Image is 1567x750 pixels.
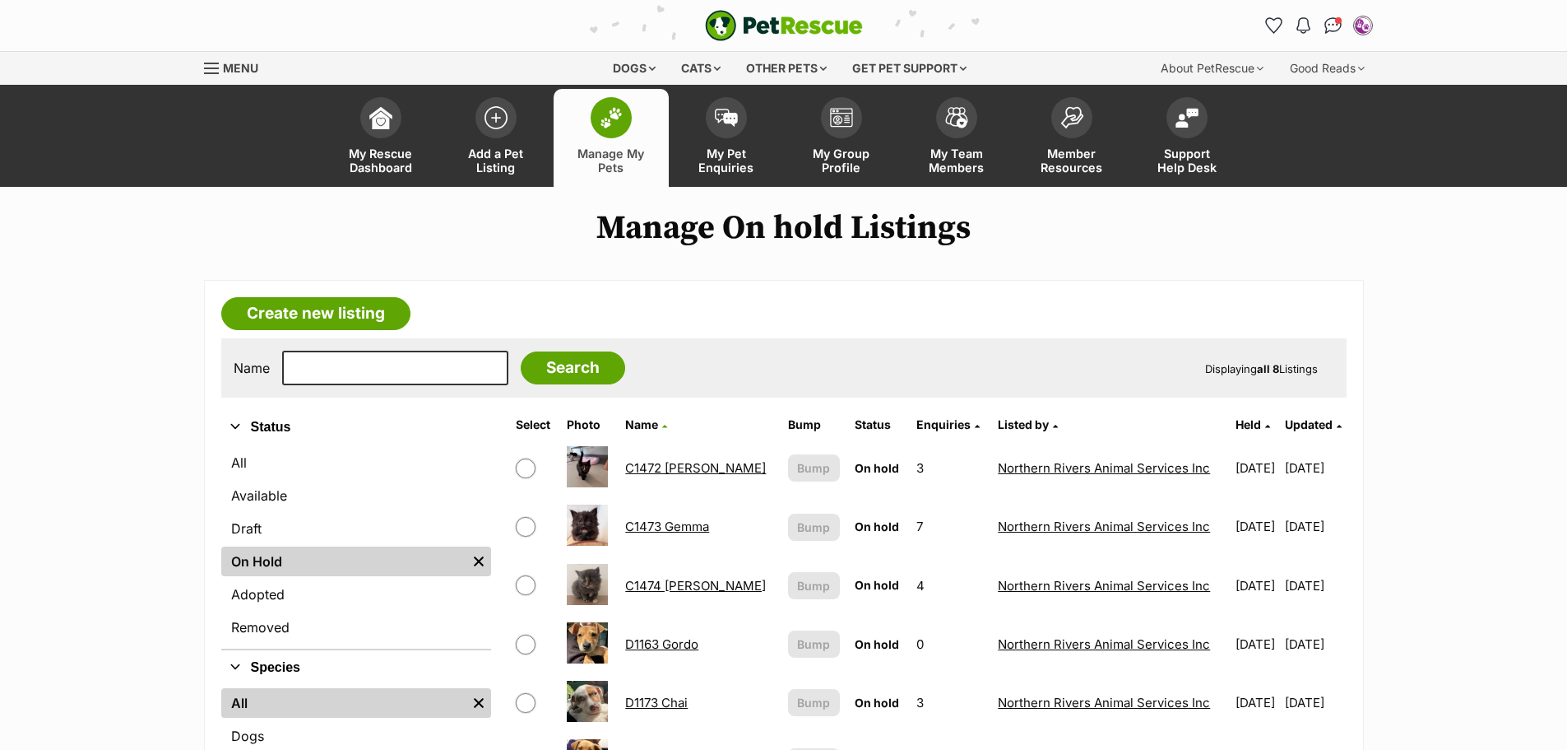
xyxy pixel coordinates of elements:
[916,417,971,431] span: translation missing: en.admin.listings.index.attributes.enquiries
[1205,362,1318,375] span: Displaying Listings
[797,636,830,653] span: Bump
[1229,616,1284,673] td: [DATE]
[998,695,1210,710] a: Northern Rivers Animal Services Inc
[554,89,669,187] a: Manage My Pets
[1229,498,1284,555] td: [DATE]
[625,636,698,652] a: D1163 Gordo
[223,61,258,75] span: Menu
[1324,17,1342,34] img: chat-41dd97257d64d25036548639549fe6c8038ab92f7586957e7f3b1b290dea8141.svg
[788,572,840,599] button: Bump
[920,147,994,175] span: My Team Members
[855,519,899,533] span: On hold
[234,361,270,375] label: Name
[1285,674,1344,731] td: [DATE]
[788,514,840,541] button: Bump
[830,108,853,128] img: group-profile-icon-3fa3cf56718a62981997c0bc7e787c4b2cf8bcc04b72c1350f741eb67cf2f40e.svg
[705,10,863,41] img: logo-e224e6f780fb5917bec1dbf3a21bbac754714ae5b6737aabdf751b685950b380.svg
[466,688,491,718] a: Remove filter
[1285,616,1344,673] td: [DATE]
[1129,89,1245,187] a: Support Help Desk
[369,106,392,129] img: dashboard-icon-eb2f2d2d3e046f16d808141f083e7271f6b2e854fb5c12c21221c1fb7104beca.svg
[521,352,625,384] input: Search
[459,147,533,175] span: Add a Pet Listing
[221,613,491,642] a: Removed
[797,694,830,711] span: Bump
[797,519,830,536] span: Bump
[670,52,732,85] div: Cats
[1060,106,1083,128] img: member-resources-icon-8e73f808a243e03378d46382f2149f9095a855e16c252ad45f914b54edf8863c.svg
[221,547,466,576] a: On Hold
[221,514,491,543] a: Draft
[221,445,491,649] div: Status
[438,89,554,187] a: Add a Pet Listing
[601,52,667,85] div: Dogs
[945,107,968,128] img: team-members-icon-5396bd8760b3fe7c0b43da4ab00e1e3bb1a5d9ba89233759b79545d2d3fc5d0d.svg
[221,297,410,330] a: Create new listing
[841,52,978,85] div: Get pet support
[323,89,438,187] a: My Rescue Dashboard
[625,695,688,710] a: D1173 Chai
[998,636,1210,652] a: Northern Rivers Animal Services Inc
[1150,147,1224,175] span: Support Help Desk
[910,674,990,731] td: 3
[344,147,418,175] span: My Rescue Dashboard
[788,689,840,716] button: Bump
[788,631,840,658] button: Bump
[998,578,1210,594] a: Northern Rivers Animal Services Inc
[221,580,491,609] a: Adopted
[466,547,491,576] a: Remove filter
[916,417,980,431] a: Enquiries
[600,107,623,128] img: manage-my-pets-icon-02211641906a0b7f246fdf0571729dbe1e7629f14944591b6c1af311fb30b64b.svg
[797,577,830,594] span: Bump
[910,616,990,673] td: 0
[1285,440,1344,496] td: [DATE]
[625,417,667,431] a: Name
[1350,12,1376,39] button: My account
[899,89,1014,187] a: My Team Members
[910,557,990,614] td: 4
[1261,12,1376,39] ul: Account quick links
[1278,52,1376,85] div: Good Reads
[1296,17,1310,34] img: notifications-46538b983faf8c2785f20acdc204bb7945ddae34d4c08c2a6579f10ce5e182be.svg
[855,578,899,592] span: On hold
[1355,17,1371,34] img: Northern Rivers Animal Services Inc profile pic
[221,417,491,438] button: Status
[1236,417,1270,431] a: Held
[204,52,270,82] a: Menu
[1229,557,1284,614] td: [DATE]
[221,657,491,678] button: Species
[1285,557,1344,614] td: [DATE]
[625,519,709,534] a: C1473 Gemma
[784,89,899,187] a: My Group Profile
[855,696,899,710] span: On hold
[509,412,559,438] th: Select
[781,412,846,438] th: Bump
[998,519,1210,534] a: Northern Rivers Animal Services Inc
[705,10,863,41] a: PetRescue
[625,417,658,431] span: Name
[1035,147,1109,175] span: Member Resources
[1285,498,1344,555] td: [DATE]
[625,578,766,594] a: C1474 [PERSON_NAME]
[1229,674,1284,731] td: [DATE]
[1285,417,1333,431] span: Updated
[669,89,784,187] a: My Pet Enquiries
[998,417,1049,431] span: Listed by
[848,412,908,438] th: Status
[855,461,899,475] span: On hold
[221,481,491,510] a: Available
[998,460,1210,476] a: Northern Rivers Animal Services Inc
[221,448,491,477] a: All
[1175,108,1198,128] img: help-desk-icon-fdf02630f3aa405de69fd3d07c3f3aa587a6932b1a1747fa1d2bba05be0121f9.svg
[1149,52,1275,85] div: About PetRescue
[1236,417,1261,431] span: Held
[574,147,648,175] span: Manage My Pets
[1320,12,1347,39] a: Conversations
[998,417,1058,431] a: Listed by
[715,109,738,127] img: pet-enquiries-icon-7e3ad2cf08bfb03b45e93fb7055b45f3efa6380592205ae92323e6603595dc1f.svg
[1229,440,1284,496] td: [DATE]
[855,637,899,651] span: On hold
[1291,12,1317,39] button: Notifications
[484,106,508,129] img: add-pet-listing-icon-0afa8454b4691262ce3f59096e99ab1cd57d4a30225e0717b998d2c9b9846f56.svg
[735,52,838,85] div: Other pets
